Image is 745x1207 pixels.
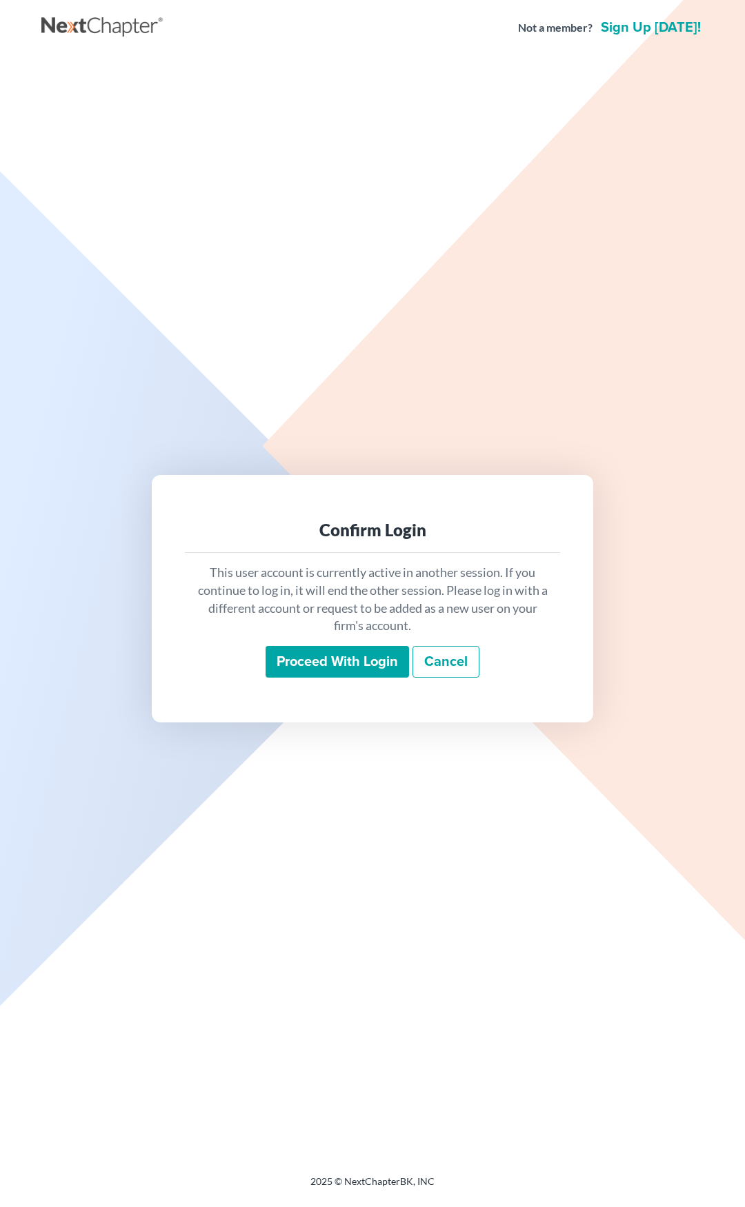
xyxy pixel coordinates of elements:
strong: Not a member? [518,20,593,36]
a: Sign up [DATE]! [598,21,704,34]
input: Proceed with login [266,646,409,678]
div: 2025 © NextChapterBK, INC [41,1175,704,1199]
a: Cancel [413,646,479,678]
div: Confirm Login [196,519,549,541]
p: This user account is currently active in another session. If you continue to log in, it will end ... [196,564,549,635]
